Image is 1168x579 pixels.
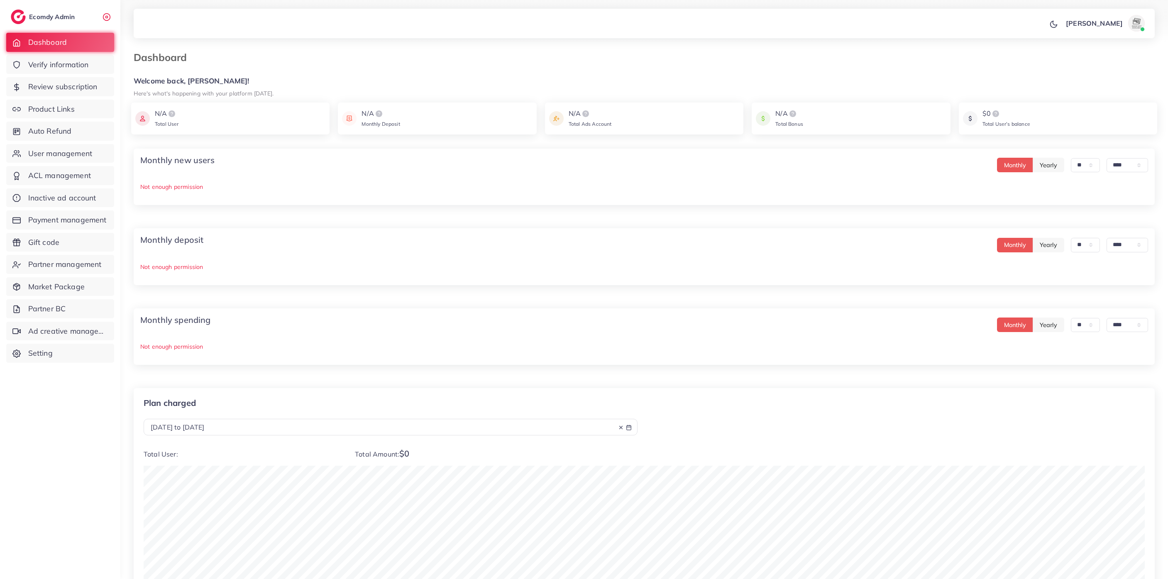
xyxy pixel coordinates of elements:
[399,448,409,459] span: $0
[28,259,102,270] span: Partner management
[775,109,803,119] div: N/A
[11,10,26,24] img: logo
[144,449,342,459] p: Total User:
[6,322,114,341] a: Ad creative management
[28,170,91,181] span: ACL management
[1128,15,1145,32] img: avatar
[1033,318,1064,332] button: Yearly
[135,109,150,128] img: icon payment
[140,262,1148,272] p: Not enough permission
[151,423,205,431] span: [DATE] to [DATE]
[1033,238,1064,252] button: Yearly
[140,182,1148,192] p: Not enough permission
[28,237,59,248] span: Gift code
[6,166,114,185] a: ACL management
[28,281,85,292] span: Market Package
[355,449,638,459] p: Total Amount:
[28,348,53,359] span: Setting
[11,10,77,24] a: logoEcomdy Admin
[6,122,114,141] a: Auto Refund
[140,155,215,165] h4: Monthly new users
[997,318,1033,332] button: Monthly
[997,158,1033,172] button: Monthly
[28,148,92,159] span: User management
[756,109,770,128] img: icon payment
[28,193,96,203] span: Inactive ad account
[28,59,89,70] span: Verify information
[144,398,638,408] p: Plan charged
[140,342,1148,352] p: Not enough permission
[982,109,1030,119] div: $0
[362,121,400,127] span: Monthly Deposit
[140,315,211,325] h4: Monthly spending
[6,299,114,318] a: Partner BC
[28,126,72,137] span: Auto Refund
[134,90,274,97] small: Here's what's happening with your platform [DATE].
[569,121,612,127] span: Total Ads Account
[982,121,1030,127] span: Total User’s balance
[775,121,803,127] span: Total Bonus
[362,109,400,119] div: N/A
[1033,158,1064,172] button: Yearly
[140,235,203,245] h4: Monthly deposit
[167,109,177,119] img: logo
[6,277,114,296] a: Market Package
[6,55,114,74] a: Verify information
[155,109,179,119] div: N/A
[1061,15,1148,32] a: [PERSON_NAME]avatar
[28,303,66,314] span: Partner BC
[963,109,977,128] img: icon payment
[6,100,114,119] a: Product Links
[6,344,114,363] a: Setting
[374,109,384,119] img: logo
[134,51,193,64] h3: Dashboard
[28,104,75,115] span: Product Links
[997,238,1033,252] button: Monthly
[155,121,179,127] span: Total User
[342,109,357,128] img: icon payment
[788,109,798,119] img: logo
[28,37,67,48] span: Dashboard
[6,33,114,52] a: Dashboard
[6,210,114,230] a: Payment management
[28,326,108,337] span: Ad creative management
[1066,18,1123,28] p: [PERSON_NAME]
[6,255,114,274] a: Partner management
[28,215,107,225] span: Payment management
[28,81,98,92] span: Review subscription
[6,188,114,208] a: Inactive ad account
[29,13,77,21] h2: Ecomdy Admin
[991,109,1001,119] img: logo
[549,109,564,128] img: icon payment
[134,77,1155,86] h5: Welcome back, [PERSON_NAME]!
[6,233,114,252] a: Gift code
[6,77,114,96] a: Review subscription
[569,109,612,119] div: N/A
[581,109,591,119] img: logo
[6,144,114,163] a: User management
